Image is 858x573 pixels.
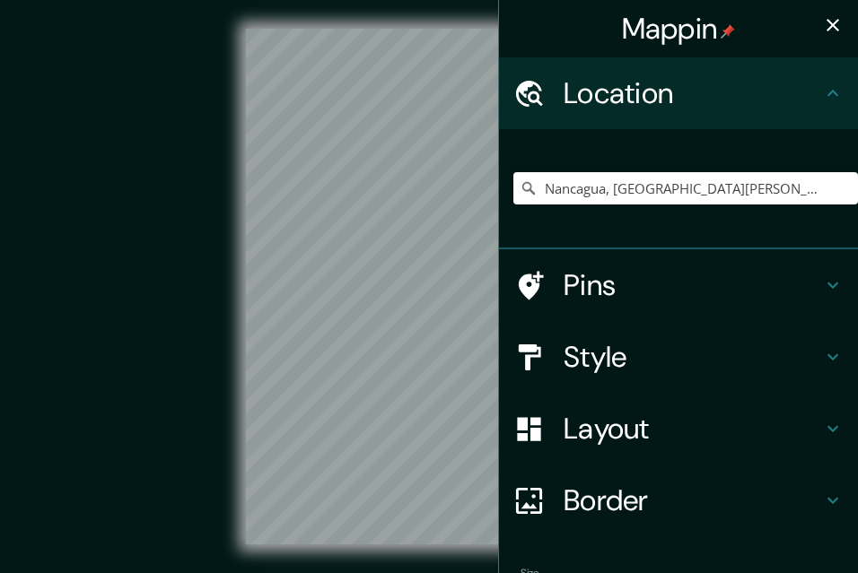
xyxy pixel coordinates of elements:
input: Pick your city or area [513,172,858,204]
h4: Location [564,75,822,111]
h4: Style [564,339,822,375]
div: Style [499,321,858,393]
div: Border [499,464,858,536]
canvas: Map [246,29,611,544]
h4: Layout [564,411,822,447]
div: Pins [499,249,858,321]
img: pin-icon.png [721,24,735,39]
div: Layout [499,393,858,464]
h4: Border [564,482,822,518]
h4: Mappin [622,11,736,47]
div: Location [499,57,858,129]
h4: Pins [564,267,822,303]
